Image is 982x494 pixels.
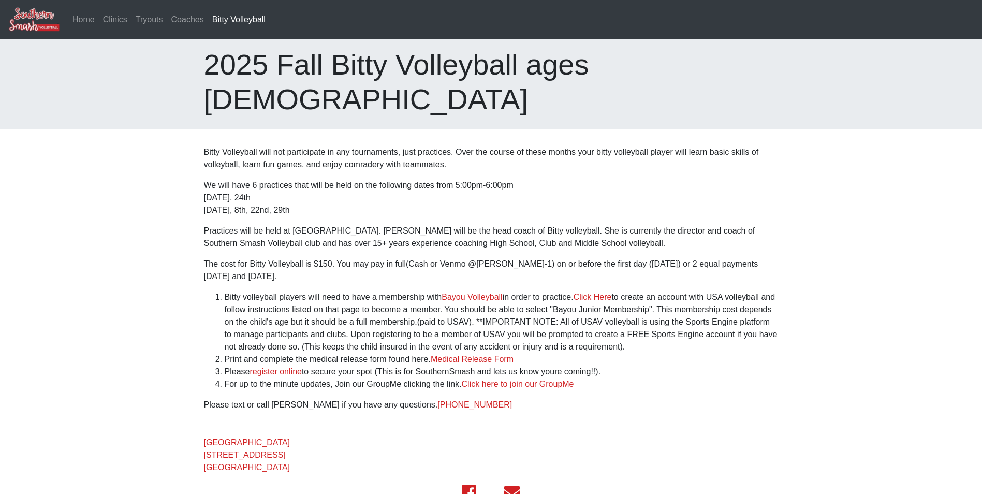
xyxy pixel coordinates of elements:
[462,380,574,388] a: Click here to join our GroupMe
[8,7,60,32] img: Southern Smash Volleyball
[204,225,779,250] p: Practices will be held at [GEOGRAPHIC_DATA]. [PERSON_NAME] will be the head coach of Bitty volley...
[250,367,302,376] a: register online
[204,146,779,171] p: Bitty Volleyball will not participate in any tournaments, just practices. Over the course of thes...
[99,9,131,30] a: Clinics
[225,378,779,390] li: For up to the minute updates, Join our GroupMe clicking the link.
[225,291,779,353] li: Bitty volleyball players will need to have a membership with in order to practice. to create an a...
[131,9,167,30] a: Tryouts
[225,353,779,366] li: Print and complete the medical release form found here.
[225,366,779,378] li: Please to secure your spot (This is for SouthernSmash and lets us know youre coming!!).
[574,293,612,301] a: Click Here
[204,179,779,216] p: We will have 6 practices that will be held on the following dates from 5:00pm-6:00pm [DATE], 24th...
[68,9,99,30] a: Home
[167,9,208,30] a: Coaches
[204,438,290,472] a: [GEOGRAPHIC_DATA][STREET_ADDRESS][GEOGRAPHIC_DATA]
[204,47,779,117] h1: 2025 Fall Bitty Volleyball ages [DEMOGRAPHIC_DATA]
[208,9,270,30] a: Bitty Volleyball
[204,399,779,411] p: Please text or call [PERSON_NAME] if you have any questions.
[431,355,514,364] a: Medical Release Form
[442,293,502,301] a: Bayou Volleyball
[204,258,779,283] p: The cost for Bitty Volleyball is $150. You may pay in full(Cash or Venmo @[PERSON_NAME]-1) on or ...
[437,400,512,409] a: [PHONE_NUMBER]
